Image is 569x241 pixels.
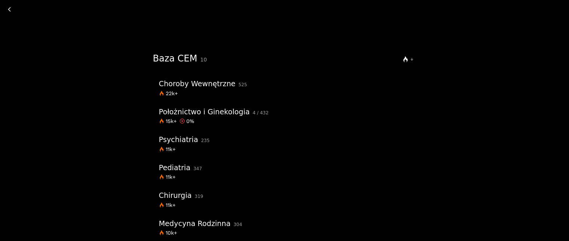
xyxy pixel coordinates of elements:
[166,147,176,152] div: 11k+
[153,102,416,130] a: Położnictwo i Ginekologia4 / 43215k+0%
[238,81,247,89] div: 525
[159,78,236,91] div: Choroby Wewnętrzne
[153,74,416,102] a: Choroby Wewnętrzne52522k+
[200,57,207,63] span: 10
[166,91,178,96] div: 22k+
[166,174,176,180] div: 11k+
[153,53,207,65] div: Baza CEM
[153,130,416,158] a: Psychiatria23511k+
[253,109,269,117] div: 4 / 432
[166,202,176,208] div: 11k+
[166,118,177,124] div: 15k+
[180,118,194,124] div: 0 %
[159,162,190,175] div: Pediatria
[159,189,192,202] div: Chirurgia
[159,133,198,147] div: Psychiatria
[201,137,209,145] div: 235
[193,165,202,173] div: 347
[159,217,231,231] div: Medycyna Rodzinna
[159,106,250,119] div: Położnictwo i Ginekologia
[166,230,177,235] div: 10k+
[153,186,416,214] a: Chirurgia31911k+
[195,193,203,201] div: 319
[153,158,416,186] a: Pediatria34711k+
[233,221,242,229] div: 304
